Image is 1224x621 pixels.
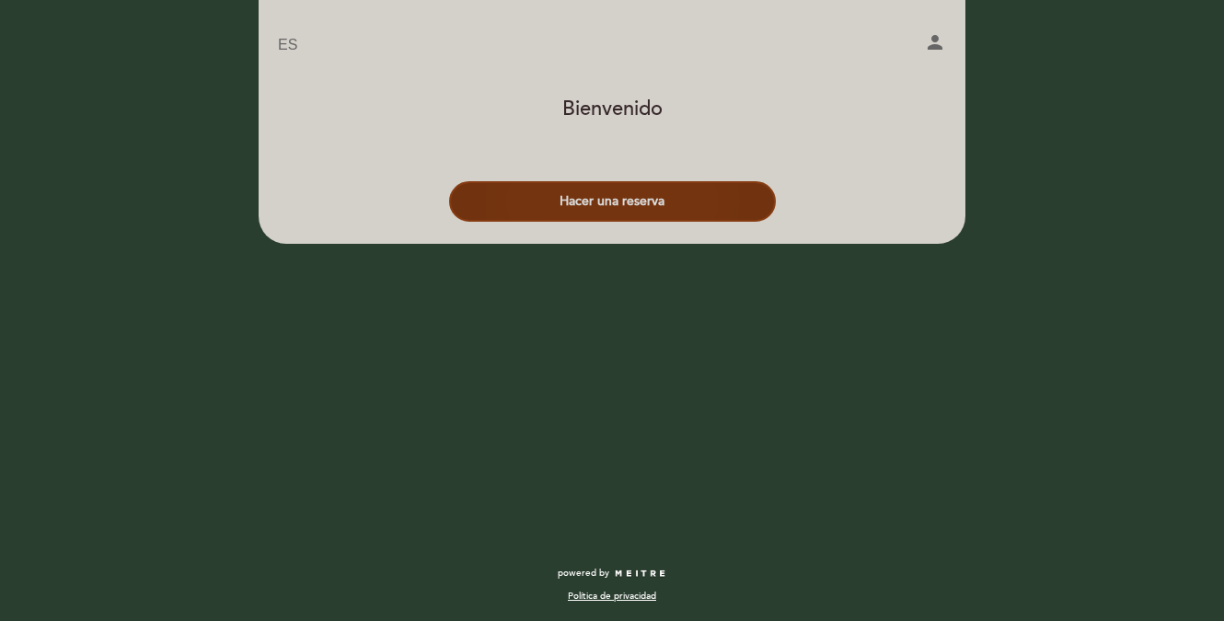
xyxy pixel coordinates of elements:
[614,569,666,579] img: MEITRE
[449,181,776,222] button: Hacer una reserva
[924,31,946,60] button: person
[497,20,727,71] a: Predilecto Rooftop
[558,567,609,580] span: powered by
[558,567,666,580] a: powered by
[562,98,663,121] h1: Bienvenido
[568,590,656,603] a: Política de privacidad
[924,31,946,53] i: person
